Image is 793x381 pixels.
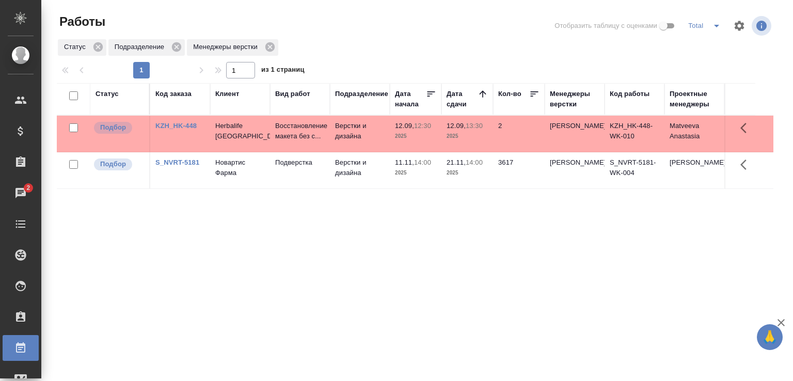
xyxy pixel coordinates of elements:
[155,122,197,130] a: KZH_HK-448
[757,324,783,350] button: 🙏
[3,180,39,206] a: 2
[261,63,305,78] span: из 1 страниц
[100,159,126,169] p: Подбор
[96,89,119,99] div: Статус
[727,13,752,38] span: Настроить таблицу
[275,121,325,141] p: Восстановление макета без с...
[20,183,36,193] span: 2
[447,168,488,178] p: 2025
[761,326,779,348] span: 🙏
[466,158,483,166] p: 14:00
[115,42,168,52] p: Подразделение
[414,158,431,166] p: 14:00
[58,39,106,56] div: Статус
[686,18,727,34] div: split button
[93,157,144,171] div: Можно подбирать исполнителей
[215,121,265,141] p: Herbalife [GEOGRAPHIC_DATA]
[447,122,466,130] p: 12.09,
[275,89,310,99] div: Вид работ
[64,42,89,52] p: Статус
[605,116,664,152] td: KZH_HK-448-WK-010
[550,121,599,131] p: [PERSON_NAME]
[734,152,759,177] button: Здесь прячутся важные кнопки
[550,89,599,109] div: Менеджеры верстки
[664,116,724,152] td: Matveeva Anastasia
[493,116,545,152] td: 2
[605,152,664,188] td: S_NVRT-5181-WK-004
[447,131,488,141] p: 2025
[330,152,390,188] td: Верстки и дизайна
[550,157,599,168] p: [PERSON_NAME]
[664,152,724,188] td: [PERSON_NAME]
[752,16,773,36] span: Посмотреть информацию
[670,89,719,109] div: Проектные менеджеры
[335,89,388,99] div: Подразделение
[447,89,478,109] div: Дата сдачи
[108,39,185,56] div: Подразделение
[554,21,657,31] span: Отобразить таблицу с оценками
[498,89,521,99] div: Кол-во
[187,39,278,56] div: Менеджеры верстки
[610,89,649,99] div: Код работы
[275,157,325,168] p: Подверстка
[215,89,239,99] div: Клиент
[447,158,466,166] p: 21.11,
[395,122,414,130] p: 12.09,
[57,13,105,30] span: Работы
[466,122,483,130] p: 13:30
[93,121,144,135] div: Можно подбирать исполнителей
[493,152,545,188] td: 3617
[395,89,426,109] div: Дата начала
[395,158,414,166] p: 11.11,
[100,122,126,133] p: Подбор
[155,158,199,166] a: S_NVRT-5181
[330,116,390,152] td: Верстки и дизайна
[155,89,192,99] div: Код заказа
[734,116,759,140] button: Здесь прячутся важные кнопки
[193,42,261,52] p: Менеджеры верстки
[395,131,436,141] p: 2025
[395,168,436,178] p: 2025
[414,122,431,130] p: 12:30
[215,157,265,178] p: Новартис Фарма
